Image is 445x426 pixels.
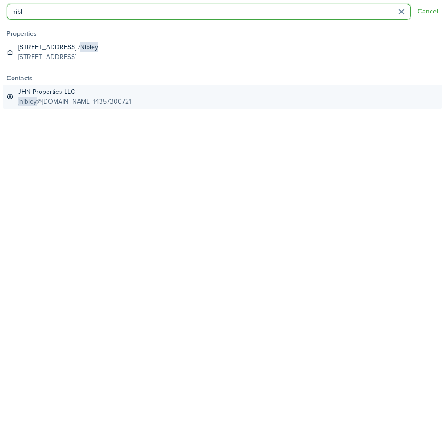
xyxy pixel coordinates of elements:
[3,40,442,64] a: [STREET_ADDRESS] /Nibley[STREET_ADDRESS]
[394,5,409,19] button: Clear search
[7,29,442,39] global-search-list-title: Properties
[18,42,98,52] global-search-item-title: [STREET_ADDRESS] /
[7,73,442,83] global-search-list-title: Contacts
[18,97,37,106] span: jnibley
[418,8,438,15] button: Cancel
[80,42,98,52] span: Nibley
[7,4,411,20] input: Search for anything...
[18,97,131,106] global-search-item-description: @[DOMAIN_NAME] 14357300721
[3,85,442,109] a: JHN Properties LLCjnibley@[DOMAIN_NAME] 14357300721
[18,52,98,62] global-search-item-description: [STREET_ADDRESS]
[18,87,131,97] global-search-item-title: JHN Properties LLC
